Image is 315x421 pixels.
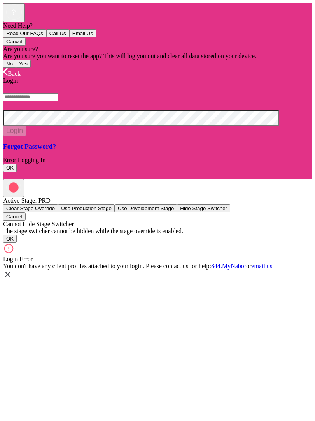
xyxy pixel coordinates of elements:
span: Back [8,70,21,77]
button: Yes [16,60,31,68]
button: Hide Stage Switcher [177,204,230,212]
button: OK [3,164,17,172]
button: Clear Stage Override [3,204,58,212]
div: Active Stage: PRD [3,197,312,204]
a: email us [251,263,272,269]
div: Need Help? [3,22,312,29]
div: Login [3,77,312,84]
div: You don't have any client profiles attached to your login. Please contact us for help: or [3,263,312,270]
button: No [3,60,16,68]
div: Are you sure? [3,46,312,53]
a: Forgot Password? [3,142,312,150]
button: Cancel [3,212,26,221]
button: Login [3,126,26,136]
div: Are you sure you want to reset the app? This will log you out and clear all data stored on your d... [3,53,312,60]
div: Cannot Hide Stage Switcher [3,221,312,228]
button: Call Us [46,29,69,37]
button: Read Our FAQs [3,29,46,37]
a: 844.MyNabor [211,263,246,269]
div: Error Logging In [3,157,312,164]
a: Back [3,70,21,77]
button: Use Production Stage [58,204,115,212]
button: Use Development Stage [115,204,177,212]
button: Cancel [3,37,26,46]
button: Email Us [69,29,96,37]
div: The stage switcher cannot be hidden while the stage override is enabled. [3,228,312,235]
div: Login Error [3,256,312,263]
button: OK [3,235,17,243]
